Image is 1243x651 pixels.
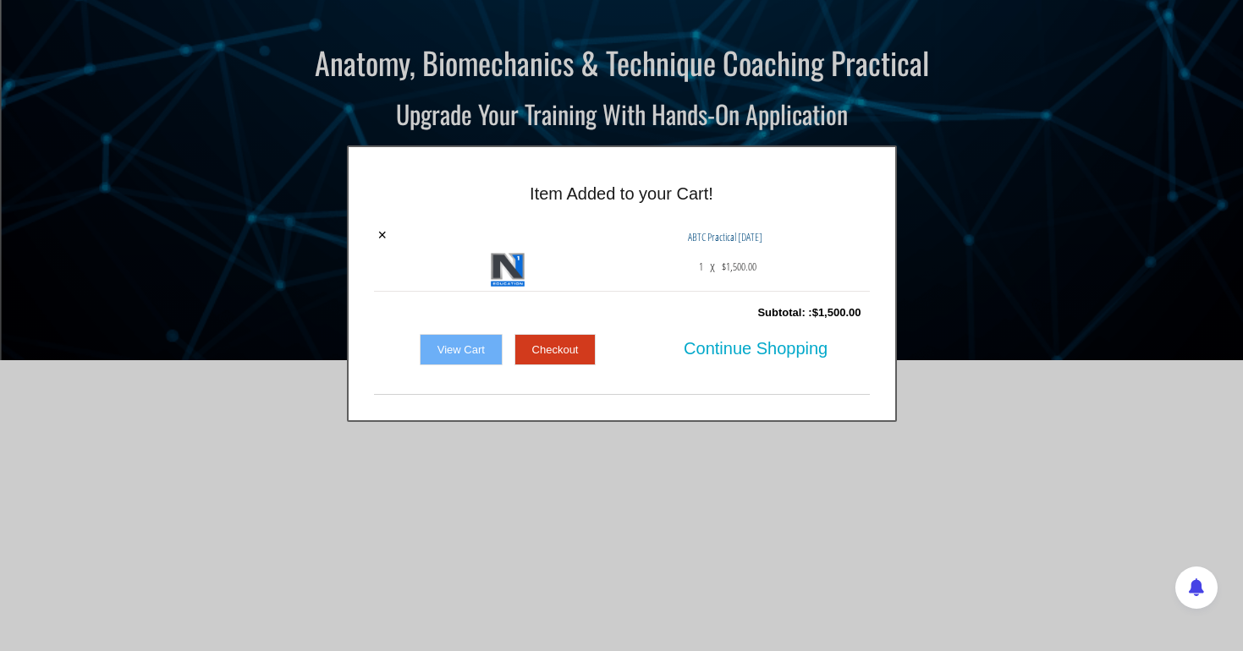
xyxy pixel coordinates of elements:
span: 1 [699,253,703,280]
img: ABTC Practical Sept 2025 [491,253,525,287]
a: × [378,227,388,243]
a: ABTC Practical [DATE] [688,229,762,244]
a: Checkout [514,334,597,366]
span: Item Added to your Cart! [530,184,713,203]
bdi: 1,500.00 [722,259,756,274]
a: View Cart [420,334,503,366]
bdi: 1,500.00 [812,306,861,319]
div: Subtotal: : [374,296,870,330]
span: $ [722,259,726,274]
p: x [710,253,715,280]
span: Continue Shopping [684,331,828,366]
span: $ [812,306,818,319]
